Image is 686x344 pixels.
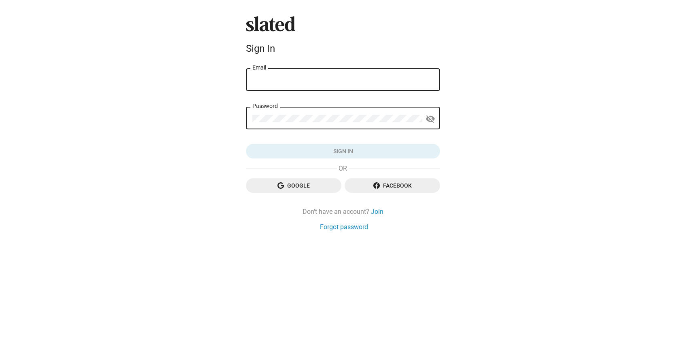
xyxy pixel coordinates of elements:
a: Forgot password [320,223,368,231]
div: Sign In [246,43,440,54]
span: Google [252,178,335,193]
div: Don't have an account? [246,207,440,216]
button: Show password [422,111,438,127]
sl-branding: Sign In [246,16,440,57]
span: Facebook [351,178,434,193]
button: Google [246,178,341,193]
mat-icon: visibility_off [426,113,435,125]
button: Facebook [345,178,440,193]
a: Join [371,207,383,216]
